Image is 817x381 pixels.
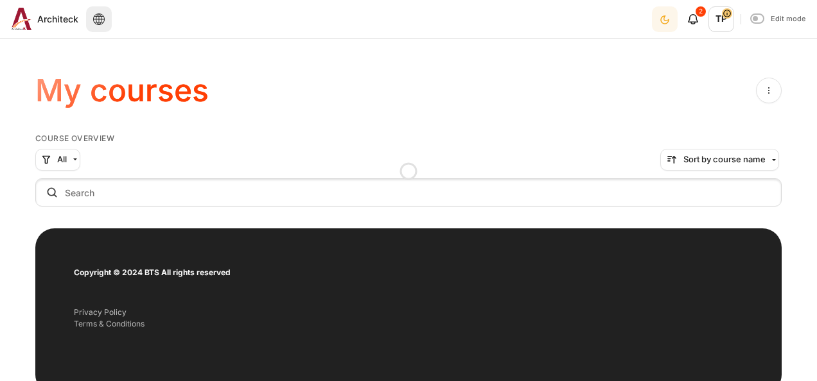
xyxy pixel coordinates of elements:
span: All [57,153,67,166]
span: TP [708,6,734,32]
img: Architeck [12,8,32,30]
a: Terms & Conditions [74,319,145,328]
span: Architeck [37,12,78,26]
div: Show notification window with 2 new notifications [680,6,706,32]
button: Languages [86,6,112,32]
a: Architeck Architeck [6,8,78,30]
div: Dark Mode [653,6,676,32]
span: Sort by course name [683,153,766,166]
div: Course overview controls [35,149,782,209]
input: Search [35,178,782,207]
h1: My courses [35,71,209,110]
button: Light Mode Dark Mode [652,6,678,32]
a: User menu [708,6,734,32]
div: 2 [696,6,706,17]
strong: Copyright © 2024 BTS All rights reserved [74,267,231,277]
h5: Course overview [35,133,782,144]
a: Privacy Policy [74,307,127,317]
button: Sorting drop-down menu [660,149,779,171]
button: Grouping drop-down menu [35,149,80,171]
